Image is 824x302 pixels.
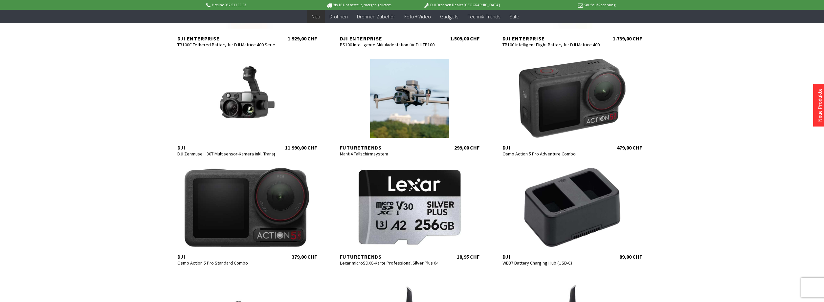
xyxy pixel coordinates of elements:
div: 479,00 CHF [617,144,642,151]
div: 1.929,00 CHF [288,35,317,42]
div: DJI Zenmuse H30T Multisensor-Kamera inkl. Transportkoffer für Matrice 300/350 RTK [177,151,275,157]
div: DJI [177,144,275,151]
a: Neu [307,10,325,23]
div: DJI Enterprise [177,35,275,42]
span: Drohnen Zubehör [357,13,395,20]
div: 11.990,00 CHF [285,144,317,151]
a: Gadgets [435,10,463,23]
a: Futuretrends Lexar microSDXC-Karte Professional Silver Plus 64 GB bis 256 GB 18,95 CHF [333,168,486,260]
span: Gadgets [440,13,458,20]
span: Sale [509,13,519,20]
a: Technik-Trends [463,10,505,23]
div: DJI Enterprise [502,35,600,42]
span: Technik-Trends [467,13,500,20]
div: DJI [502,144,600,151]
span: Drohnen [329,13,348,20]
a: Foto + Video [400,10,435,23]
div: 299,00 CHF [454,144,479,151]
div: DJI [177,253,275,260]
p: Kauf auf Rechnung [513,1,615,9]
div: TB100 Intelligent Flight Battery für DJI Matrice 400 Serie [502,42,600,48]
span: Foto + Video [404,13,431,20]
div: TB100C Tethered Battery für DJI Matrice 400 Serie [177,42,275,48]
div: BS100 Intelligente Akkuladestation für DJI TB100 [340,42,438,48]
div: Futuretrends [340,253,438,260]
div: 1.509,00 CHF [450,35,479,42]
a: Drohnen [325,10,352,23]
p: Hotline 032 511 11 03 [205,1,308,9]
div: DJI Enterprise [340,35,438,42]
p: DJI Drohnen Dealer [GEOGRAPHIC_DATA] [410,1,513,9]
span: Neu [312,13,320,20]
a: DJI Osmo Action 5 Pro Adventure Combo 479,00 CHF [496,59,649,151]
div: Manti4 Fallschirmsystem [340,151,438,157]
a: Futuretrends Manti4 Fallschirmsystem 299,00 CHF [333,59,486,151]
div: WB37 Battery Charging Hub (USB-C) [502,260,600,266]
div: Futuretrends [340,144,438,151]
a: Drohnen Zubehör [352,10,400,23]
div: 1.739,00 CHF [613,35,642,42]
div: Lexar microSDXC-Karte Professional Silver Plus 64 GB bis 256 GB [340,260,438,266]
div: 379,00 CHF [292,253,317,260]
a: DJI Osmo Action 5 Pro Standard Combo 379,00 CHF [171,168,323,260]
div: Osmo Action 5 Pro Standard Combo [177,260,275,266]
div: Osmo Action 5 Pro Adventure Combo [502,151,600,157]
div: DJI [502,253,600,260]
div: 18,95 CHF [457,253,479,260]
div: 89,00 CHF [619,253,642,260]
a: DJI DJI Zenmuse H30T Multisensor-Kamera inkl. Transportkoffer für Matrice 300/350 RTK 11.990,00 CHF [171,59,323,151]
a: Neue Produkte [816,88,823,122]
a: Sale [505,10,524,23]
a: DJI WB37 Battery Charging Hub (USB-C) 89,00 CHF [496,168,649,260]
p: Bis 16 Uhr bestellt, morgen geliefert. [308,1,410,9]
